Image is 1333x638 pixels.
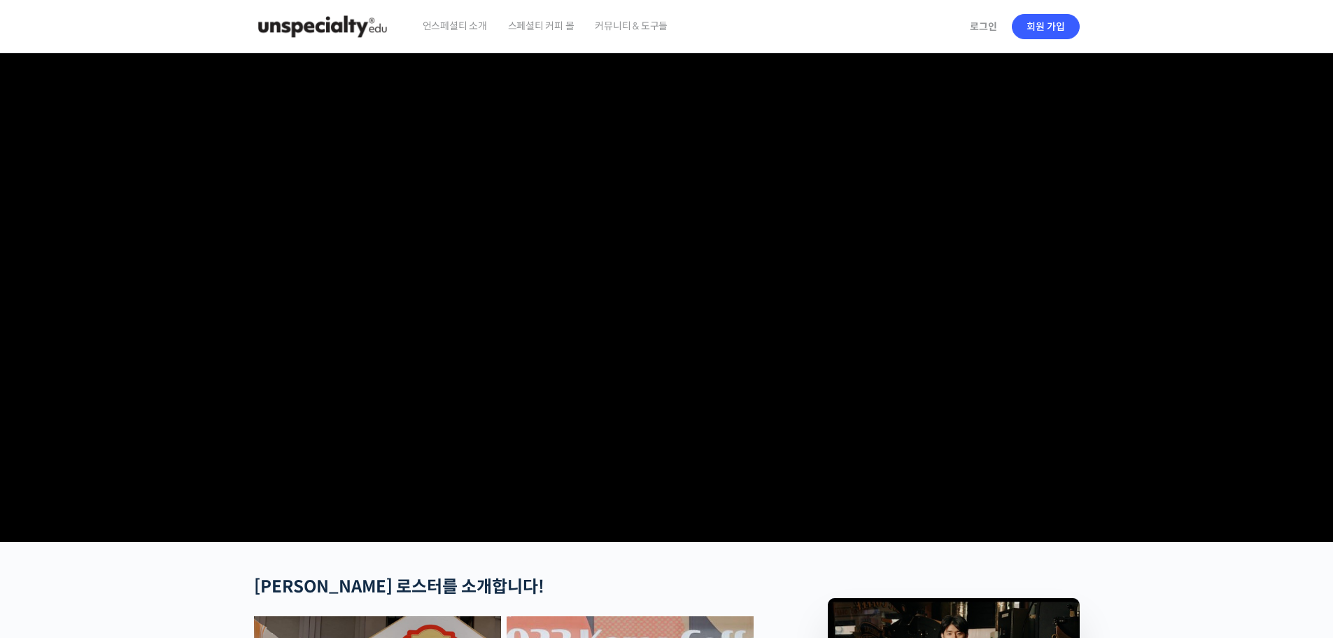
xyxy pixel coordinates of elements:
[1012,14,1080,39] a: 회원 가입
[254,576,544,597] strong: [PERSON_NAME] 로스터를 소개합니다!
[961,11,1006,43] a: 로그인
